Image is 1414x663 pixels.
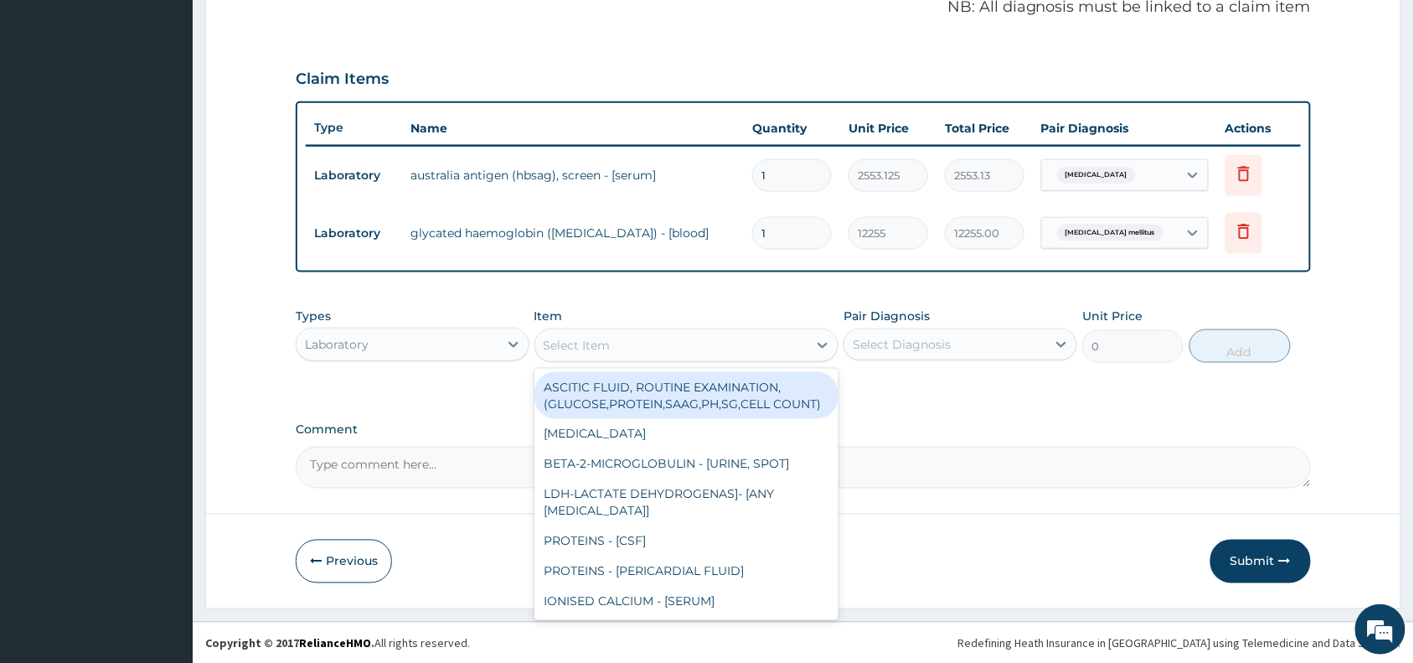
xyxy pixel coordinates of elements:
[205,636,374,651] strong: Copyright © 2017 .
[1210,540,1311,583] button: Submit
[544,337,611,354] div: Select Item
[937,111,1033,145] th: Total Price
[31,84,68,126] img: d_794563401_company_1708531726252_794563401
[958,635,1401,652] div: Redefining Heath Insurance in [GEOGRAPHIC_DATA] using Telemedicine and Data Science!
[534,449,839,479] div: BETA-2-MICROGLOBULIN - [URINE, SPOT]
[305,336,369,353] div: Laboratory
[402,216,744,250] td: glycated haemoglobin ([MEDICAL_DATA]) - [blood]
[534,419,839,449] div: [MEDICAL_DATA]
[296,423,1311,438] label: Comment
[275,8,315,49] div: Minimize live chat window
[534,308,563,324] label: Item
[402,158,744,192] td: australia antigen (hbsag), screen - [serum]
[534,557,839,587] div: PROTEINS - [PERICARDIAL FLUID]
[1190,329,1291,363] button: Add
[87,94,281,116] div: Chat with us now
[296,309,331,324] label: Types
[306,160,402,191] td: Laboratory
[402,111,744,145] th: Name
[1217,111,1301,145] th: Actions
[840,111,937,145] th: Unit Price
[306,112,402,143] th: Type
[844,308,930,324] label: Pair Diagnosis
[8,458,319,516] textarea: Type your message and hit 'Enter'
[853,336,951,353] div: Select Diagnosis
[534,479,839,526] div: LDH-LACTATE DEHYDROGENAS]- [ANY [MEDICAL_DATA]]
[534,617,839,647] div: ACID PHOSPHATASE, TOTAL
[296,540,392,583] button: Previous
[97,211,231,381] span: We're online!
[1057,167,1136,184] span: [MEDICAL_DATA]
[534,526,839,557] div: PROTEINS - [CSF]
[1082,308,1143,324] label: Unit Price
[534,587,839,617] div: IONISED CALCIUM - [SERUM]
[299,636,371,651] a: RelianceHMO
[1033,111,1217,145] th: Pair Diagnosis
[744,111,840,145] th: Quantity
[306,218,402,249] td: Laboratory
[534,372,839,419] div: ASCITIC FLUID, ROUTINE EXAMINATION, (GLUCOSE,PROTEIN,SAAG,PH,SG,CELL COUNT)
[296,70,389,89] h3: Claim Items
[1057,225,1164,241] span: [MEDICAL_DATA] mellitus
